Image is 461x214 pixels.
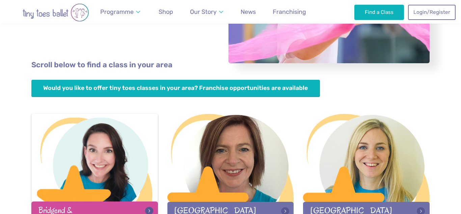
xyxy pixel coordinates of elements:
span: Shop [159,8,173,15]
span: Our Story [190,8,217,15]
a: Our Story [187,4,227,20]
img: tiny toes ballet [8,3,103,22]
span: Programme [100,8,134,15]
a: Franchising [270,4,309,20]
a: Find a Class [354,5,404,20]
a: Login/Register [408,5,455,20]
span: News [241,8,256,15]
a: Would you like to offer tiny toes classes in your area? Franchise opportunities are available [31,80,320,97]
p: Scroll below to find a class in your area [31,60,430,70]
span: Franchising [273,8,306,15]
a: News [238,4,259,20]
a: Programme [97,4,144,20]
a: Shop [156,4,176,20]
